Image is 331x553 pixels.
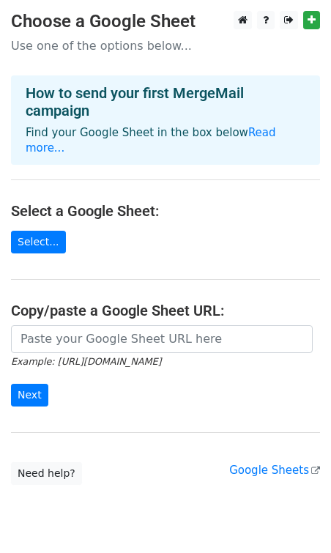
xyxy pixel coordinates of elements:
a: Read more... [26,126,276,155]
h4: Select a Google Sheet: [11,202,320,220]
p: Find your Google Sheet in the box below [26,125,305,156]
h3: Choose a Google Sheet [11,11,320,32]
input: Paste your Google Sheet URL here [11,325,313,353]
a: Select... [11,231,66,253]
input: Next [11,384,48,407]
a: Need help? [11,462,82,485]
h4: How to send your first MergeMail campaign [26,84,305,119]
small: Example: [URL][DOMAIN_NAME] [11,356,161,367]
a: Google Sheets [229,464,320,477]
p: Use one of the options below... [11,38,320,53]
h4: Copy/paste a Google Sheet URL: [11,302,320,319]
